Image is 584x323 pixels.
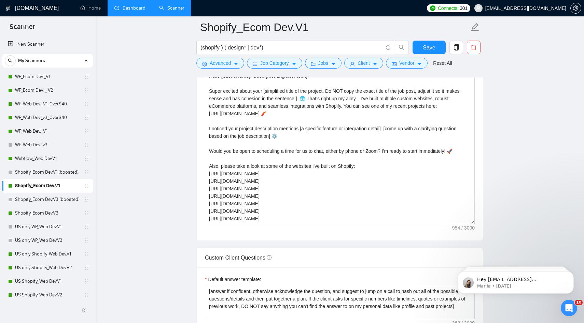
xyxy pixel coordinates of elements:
button: userClientcaret-down [344,58,383,69]
span: setting [202,61,207,67]
button: copy [449,41,463,54]
span: holder [84,142,89,148]
a: US only WP_Web Dev.V3 [15,234,80,247]
span: Client [358,59,370,67]
span: caret-down [234,61,238,67]
button: search [395,41,408,54]
span: Job Category [260,59,289,67]
span: holder [84,292,89,298]
a: US only WP_Web Dev.V1 [15,220,80,234]
iframe: Intercom live chat [561,300,577,316]
span: delete [467,44,480,50]
img: logo [6,3,11,14]
a: dashboardDashboard [114,5,145,11]
span: Advanced [210,59,231,67]
a: WP_Web Dev._v3_Over$40 [15,111,80,124]
span: copy [450,44,463,50]
span: holder [84,183,89,189]
button: delete [467,41,481,54]
span: My Scanners [18,54,45,68]
a: Reset All [433,59,452,67]
span: 10 [575,300,583,305]
img: upwork-logo.png [430,5,435,11]
span: bars [253,61,258,67]
button: setting [570,3,581,14]
button: settingAdvancedcaret-down [196,58,244,69]
span: edit [471,23,479,32]
span: caret-down [292,61,296,67]
a: Shopify_Ecom Dev.V3 [15,206,80,220]
a: setting [570,5,581,11]
span: 301 [460,4,467,12]
button: Save [413,41,446,54]
span: Connects: [438,4,458,12]
label: Default answer template: [205,276,261,283]
span: Scanner [4,22,41,36]
span: idcard [392,61,397,67]
span: info-circle [386,45,390,50]
span: double-left [81,307,88,314]
iframe: Intercom notifications message [447,257,584,305]
span: caret-down [417,61,422,67]
span: holder [84,197,89,202]
span: holder [84,210,89,216]
span: holder [84,88,89,93]
a: WP_Web Dev._V1 [15,124,80,138]
span: setting [571,5,581,11]
a: New Scanner [8,38,87,51]
button: idcardVendorcaret-down [386,58,428,69]
a: US only Shopify_Web Dev.V2 [15,261,80,275]
span: Jobs [318,59,329,67]
button: search [5,55,16,66]
span: Vendor [399,59,414,67]
span: caret-down [373,61,377,67]
span: folder [311,61,316,67]
span: Save [423,43,435,52]
a: WP_Web Dev._v3 [15,138,80,152]
a: homeHome [80,5,101,11]
span: holder [84,251,89,257]
span: search [5,58,15,63]
a: Shopify_Ecom Dev.V1 (boosted) [15,165,80,179]
a: US Shopify_Web Dev.V2 [15,288,80,302]
span: info-circle [267,255,272,260]
button: folderJobscaret-down [305,58,342,69]
span: holder [84,115,89,120]
li: New Scanner [2,38,93,51]
span: holder [84,129,89,134]
button: barsJob Categorycaret-down [247,58,302,69]
span: holder [84,238,89,243]
span: Custom Client Questions [205,255,272,261]
a: Shopify_Ecom Dev.V3 (boosted) [15,193,80,206]
textarea: Cover letter template: [205,71,475,224]
span: user [476,6,481,11]
span: holder [84,101,89,107]
span: search [395,44,408,50]
span: holder [84,224,89,230]
a: Webflow_Web Dev.V1 [15,152,80,165]
span: holder [84,279,89,284]
span: caret-down [331,61,336,67]
a: WP_Web Dev._V1_Over$40 [15,97,80,111]
span: holder [84,170,89,175]
span: holder [84,265,89,270]
a: WP_Ecom Dev. _ V2 [15,84,80,97]
a: US Shopify_Web Dev.V1 [15,275,80,288]
a: US only Shopify_Web Dev.V1 [15,247,80,261]
span: holder [84,74,89,79]
span: holder [84,156,89,161]
input: Scanner name... [200,19,469,36]
span: user [350,61,355,67]
textarea: Default answer template: [205,286,475,319]
input: Search Freelance Jobs... [200,43,383,52]
a: WP_Ecom Dev._V1 [15,70,80,84]
a: searchScanner [159,5,184,11]
a: Shopify_Ecom Dev.V1 [15,179,80,193]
